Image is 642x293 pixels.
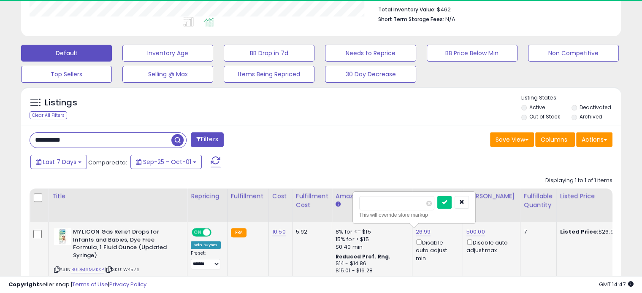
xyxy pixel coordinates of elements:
span: Last 7 Days [43,158,76,166]
div: Title [52,192,184,201]
b: Short Term Storage Fees: [378,16,444,23]
h5: Listings [45,97,77,109]
div: Fulfillable Quantity [524,192,553,210]
button: Default [21,45,112,62]
div: 15% for > $15 [336,236,406,243]
label: Out of Stock [529,113,560,120]
button: Non Competitive [528,45,619,62]
button: Sep-25 - Oct-01 [130,155,202,169]
button: Last 7 Days [30,155,87,169]
button: Items Being Repriced [224,66,314,83]
button: Save View [490,132,534,147]
div: Displaying 1 to 1 of 1 items [545,177,612,185]
p: Listing States: [521,94,621,102]
a: 500.00 [466,228,485,236]
div: Amazon Fees [336,192,409,201]
b: Listed Price: [560,228,599,236]
div: $26.99 [560,228,630,236]
span: 2025-10-9 14:47 GMT [599,280,634,288]
div: Preset: [191,250,221,269]
span: OFF [210,229,224,236]
button: Needs to Reprice [325,45,416,62]
span: N/A [445,15,455,23]
div: Cost [272,192,289,201]
a: Terms of Use [72,280,108,288]
div: $15.01 - $16.28 [336,267,406,274]
label: Active [529,104,545,111]
label: Archived [579,113,602,120]
div: Fulfillment [231,192,265,201]
b: Total Inventory Value: [378,6,436,13]
div: Disable auto adjust min [416,238,456,262]
div: 7 [524,228,550,236]
label: Deactivated [579,104,611,111]
div: 5.92 [296,228,325,236]
span: Sep-25 - Oct-01 [143,158,191,166]
span: Columns [541,135,567,144]
div: Listed Price [560,192,633,201]
button: BB Price Below Min [427,45,517,62]
button: Actions [576,132,612,147]
span: ON [192,229,203,236]
span: | SKU: W4576 [105,266,140,273]
button: Filters [191,132,224,147]
button: Selling @ Max [122,66,213,83]
small: FBA [231,228,247,237]
a: B0DM6MZKXP [71,266,104,273]
small: Amazon Fees. [336,201,341,208]
a: Privacy Policy [109,280,146,288]
div: This will override store markup [359,211,469,219]
div: Clear All Filters [30,111,67,119]
div: 8% for <= $15 [336,228,406,236]
a: 10.50 [272,228,286,236]
div: seller snap | | [8,281,146,289]
div: $0.40 min [336,243,406,251]
button: BB Drop in 7d [224,45,314,62]
div: $14 - $14.86 [336,260,406,267]
li: $462 [378,4,606,14]
b: MYLICON Gas Relief Drops for Infants and Babies, Dye Free Formula, 1 Fluid Ounce (Updated Syringe) [73,228,176,261]
span: Compared to: [88,159,127,167]
button: Top Sellers [21,66,112,83]
img: 41TbCA3marL._SL40_.jpg [54,228,71,245]
strong: Copyright [8,280,39,288]
div: Win BuyBox [191,241,221,249]
div: Disable auto adjust max [466,238,514,254]
b: Reduced Prof. Rng. [336,253,391,260]
div: [PERSON_NAME] [466,192,517,201]
button: 30 Day Decrease [325,66,416,83]
div: Fulfillment Cost [296,192,328,210]
button: Columns [535,132,575,147]
a: 26.99 [416,228,431,236]
button: Inventory Age [122,45,213,62]
div: Repricing [191,192,224,201]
